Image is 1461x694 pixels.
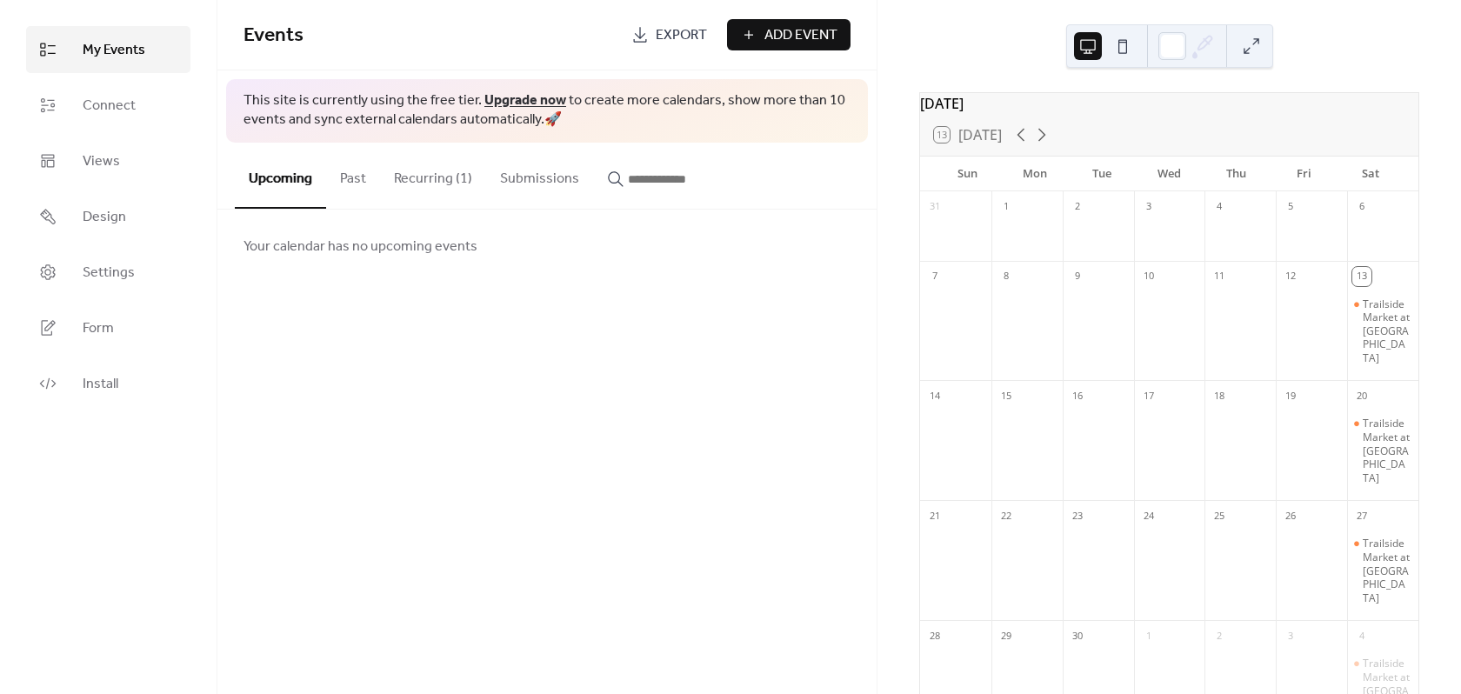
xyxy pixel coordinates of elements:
div: Trailside Market at [GEOGRAPHIC_DATA] [1363,417,1411,484]
div: 13 [1352,267,1371,286]
span: Export [656,25,707,46]
div: 3 [1139,197,1158,217]
a: My Events [26,26,190,73]
div: Sun [934,157,1001,191]
div: 27 [1352,506,1371,525]
div: 11 [1210,267,1229,286]
div: 18 [1210,386,1229,405]
span: Events [243,17,304,55]
a: Form [26,304,190,351]
div: 12 [1281,267,1300,286]
div: Trailside Market at Memorial Park [1347,537,1418,604]
span: My Events [83,40,145,61]
span: Install [83,374,118,395]
div: 2 [1068,197,1087,217]
div: 10 [1139,267,1158,286]
div: 6 [1352,197,1371,217]
a: Design [26,193,190,240]
button: Add Event [727,19,851,50]
a: Settings [26,249,190,296]
div: Trailside Market at Memorial Park [1347,297,1418,365]
div: 5 [1281,197,1300,217]
div: Trailside Market at Memorial Park [1347,417,1418,484]
div: Fri [1270,157,1337,191]
div: 2 [1210,626,1229,645]
div: 24 [1139,506,1158,525]
div: 14 [925,386,944,405]
div: Mon [1001,157,1068,191]
div: Thu [1203,157,1270,191]
div: 19 [1281,386,1300,405]
div: 28 [925,626,944,645]
span: Views [83,151,120,172]
a: Export [618,19,720,50]
div: 30 [1068,626,1087,645]
div: Trailside Market at [GEOGRAPHIC_DATA] [1363,297,1411,365]
div: 3 [1281,626,1300,645]
div: 29 [997,626,1016,645]
button: Past [326,143,380,207]
a: Connect [26,82,190,129]
div: 31 [925,197,944,217]
div: Sat [1338,157,1404,191]
button: Upcoming [235,143,326,209]
div: 23 [1068,506,1087,525]
span: Form [83,318,114,339]
div: 22 [997,506,1016,525]
a: Views [26,137,190,184]
div: 21 [925,506,944,525]
span: Design [83,207,126,228]
div: 9 [1068,267,1087,286]
div: 17 [1139,386,1158,405]
div: 4 [1210,197,1229,217]
span: Add Event [764,25,837,46]
div: 8 [997,267,1016,286]
span: Your calendar has no upcoming events [243,237,477,257]
div: 1 [997,197,1016,217]
div: Wed [1136,157,1203,191]
div: 15 [997,386,1016,405]
span: Connect [83,96,136,117]
div: 26 [1281,506,1300,525]
div: Trailside Market at [GEOGRAPHIC_DATA] [1363,537,1411,604]
div: 4 [1352,626,1371,645]
div: 16 [1068,386,1087,405]
div: 20 [1352,386,1371,405]
div: 25 [1210,506,1229,525]
div: 7 [925,267,944,286]
span: This site is currently using the free tier. to create more calendars, show more than 10 events an... [243,91,851,130]
div: [DATE] [920,93,1418,114]
button: Recurring (1) [380,143,486,207]
div: 1 [1139,626,1158,645]
button: Submissions [486,143,593,207]
a: Upgrade now [484,87,566,114]
a: Install [26,360,190,407]
div: Tue [1069,157,1136,191]
span: Settings [83,263,135,284]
